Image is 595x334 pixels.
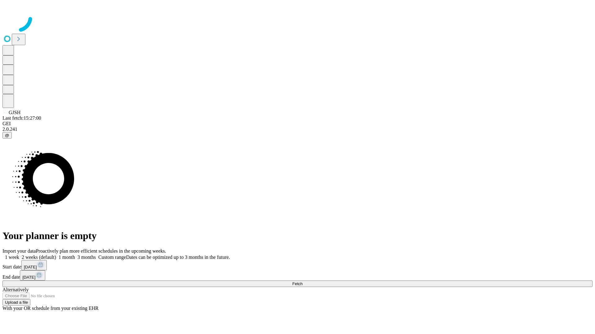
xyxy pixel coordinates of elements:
[77,255,96,260] span: 3 months
[2,230,593,242] h1: Your planner is empty
[2,306,99,311] span: With your OR schedule from your existing EHR
[98,255,126,260] span: Custom range
[2,287,29,292] span: Alternatively
[2,260,593,270] div: Start date
[21,260,47,270] button: [DATE]
[22,275,35,280] span: [DATE]
[59,255,75,260] span: 1 month
[36,248,166,254] span: Proactively plan more efficient schedules in the upcoming weeks.
[5,133,9,138] span: @
[2,115,41,121] span: Last fetch: 15:27:00
[20,270,45,280] button: [DATE]
[5,255,19,260] span: 1 week
[2,121,593,126] div: GEI
[2,126,593,132] div: 2.0.241
[292,281,302,286] span: Fetch
[2,248,36,254] span: Import your data
[9,110,20,115] span: GJSH
[2,280,593,287] button: Fetch
[2,299,30,306] button: Upload a file
[126,255,230,260] span: Dates can be optimized up to 3 months in the future.
[2,132,12,139] button: @
[24,265,37,269] span: [DATE]
[22,255,56,260] span: 2 weeks (default)
[2,270,593,280] div: End date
